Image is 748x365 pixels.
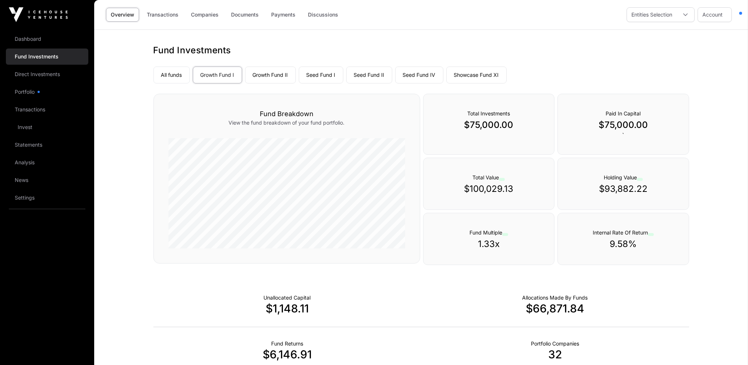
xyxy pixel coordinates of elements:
img: Icehouse Ventures Logo [9,7,68,22]
a: Portfolio [6,84,88,100]
span: Total Investments [467,110,510,117]
a: Settings [6,190,88,206]
a: Growth Fund II [245,67,296,83]
a: Discussions [303,8,343,22]
h3: Fund Breakdown [169,109,405,119]
a: Payments [266,8,300,22]
a: Companies [186,8,223,22]
span: Holding Value [604,174,643,180]
a: Fund Investments [6,49,88,65]
a: Dashboard [6,31,88,47]
div: ` [557,94,689,155]
a: Invest [6,119,88,135]
p: Number of Companies Deployed Into [531,340,579,347]
a: Transactions [6,101,88,118]
a: Growth Fund I [193,67,242,83]
p: 32 [421,348,689,361]
a: All funds [153,67,190,83]
a: Transactions [142,8,183,22]
div: Entities Selection [627,8,677,22]
p: $75,000.00 [572,119,674,131]
a: Showcase Fund XI [446,67,507,83]
p: 1.33x [438,238,540,250]
h1: Fund Investments [153,44,689,56]
p: $66,871.84 [421,302,689,315]
a: News [6,172,88,188]
iframe: Chat Widget [711,330,748,365]
button: Account [698,7,732,22]
p: $93,882.22 [572,183,674,195]
a: Analysis [6,154,88,171]
p: Capital Deployed Into Companies [522,294,588,301]
span: Paid In Capital [606,110,641,117]
p: $75,000.00 [438,119,540,131]
span: Fund Multiple [469,229,508,236]
a: Direct Investments [6,66,88,82]
a: Overview [106,8,139,22]
a: Seed Fund II [346,67,392,83]
a: Seed Fund I [299,67,343,83]
p: Realised Returns from Funds [271,340,303,347]
span: Total Value [472,174,505,180]
p: $100,029.13 [438,183,540,195]
a: Statements [6,137,88,153]
a: Seed Fund IV [395,67,443,83]
p: $6,146.91 [153,348,421,361]
span: Internal Rate Of Return [593,229,654,236]
p: 9.58% [572,238,674,250]
a: Documents [226,8,263,22]
p: Cash not yet allocated [264,294,311,301]
p: $1,148.11 [153,302,421,315]
p: View the fund breakdown of your fund portfolio. [169,119,405,126]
